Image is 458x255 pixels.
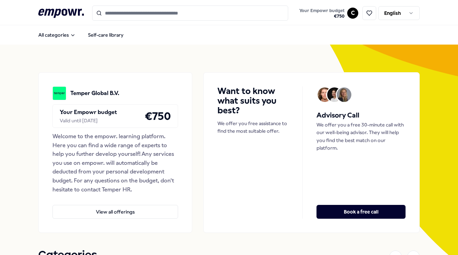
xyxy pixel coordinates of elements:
[316,205,406,219] button: Book a free call
[60,108,117,117] p: Your Empowr budget
[217,120,289,135] p: We offer you free assistance to find the most suitable offer.
[33,28,129,42] nav: Main
[316,110,406,121] h5: Advisory Call
[217,86,289,115] h4: Want to know what suits you best?
[299,8,344,13] span: Your Empowr budget
[52,132,178,194] div: Welcome to the empowr. learning platform. Here you can find a wide range of experts to help you f...
[347,8,358,19] button: C
[318,87,332,102] img: Avatar
[296,6,347,20] a: Your Empowr budget€750
[316,121,406,152] p: We offer you a free 30-minute call with our well-being advisor. They will help you find the best ...
[60,117,117,124] div: Valid until [DATE]
[52,194,178,219] a: View all offerings
[82,28,129,42] a: Self-care library
[299,13,344,19] span: € 750
[52,205,178,219] button: View all offerings
[33,28,81,42] button: All categories
[298,7,346,20] button: Your Empowr budget€750
[327,87,342,102] img: Avatar
[52,86,66,100] img: Temper Global B.V.
[145,107,171,125] h4: € 750
[337,87,351,102] img: Avatar
[92,6,289,21] input: Search for products, categories or subcategories
[70,89,119,98] p: Temper Global B.V.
